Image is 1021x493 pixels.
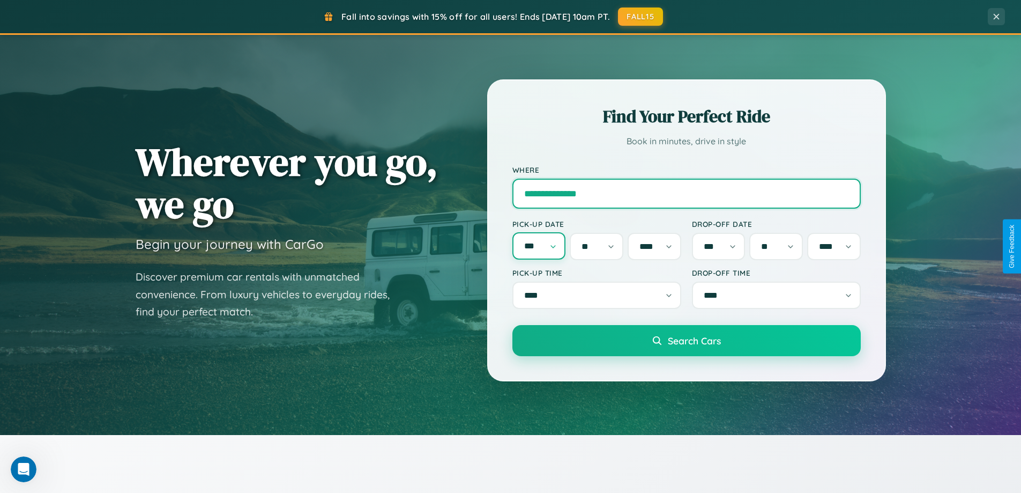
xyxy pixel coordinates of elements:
[512,325,861,356] button: Search Cars
[136,236,324,252] h3: Begin your journey with CarGo
[136,141,438,225] h1: Wherever you go, we go
[618,8,663,26] button: FALL15
[512,219,681,229] label: Pick-up Date
[692,219,861,229] label: Drop-off Date
[692,268,861,277] label: Drop-off Time
[136,268,404,321] p: Discover premium car rentals with unmatched convenience. From luxury vehicles to everyday rides, ...
[11,457,36,482] iframe: Intercom live chat
[341,11,610,22] span: Fall into savings with 15% off for all users! Ends [DATE] 10am PT.
[668,335,721,347] span: Search Cars
[512,165,861,174] label: Where
[512,134,861,149] p: Book in minutes, drive in style
[512,105,861,128] h2: Find Your Perfect Ride
[512,268,681,277] label: Pick-up Time
[1008,225,1016,268] div: Give Feedback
